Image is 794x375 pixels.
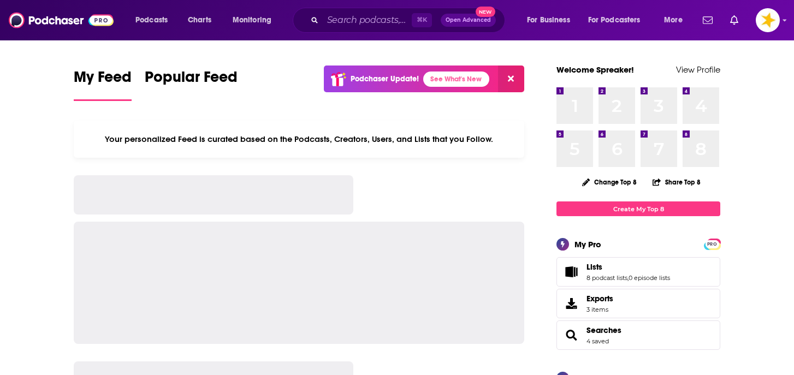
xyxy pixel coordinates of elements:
[629,274,670,282] a: 0 episode lists
[412,13,432,27] span: ⌘ K
[351,74,419,84] p: Podchaser Update!
[656,11,696,29] button: open menu
[556,320,720,350] span: Searches
[303,8,515,33] div: Search podcasts, credits, & more...
[664,13,683,28] span: More
[145,68,238,101] a: Popular Feed
[225,11,286,29] button: open menu
[652,171,701,193] button: Share Top 8
[586,325,621,335] a: Searches
[627,274,629,282] span: ,
[586,274,627,282] a: 8 podcast lists
[556,64,634,75] a: Welcome Spreaker!
[145,68,238,93] span: Popular Feed
[560,264,582,279] a: Lists
[446,17,491,23] span: Open Advanced
[706,240,719,248] a: PRO
[586,262,602,272] span: Lists
[574,239,601,249] div: My Pro
[576,175,643,189] button: Change Top 8
[233,13,271,28] span: Monitoring
[519,11,584,29] button: open menu
[676,64,720,75] a: View Profile
[756,8,780,32] button: Show profile menu
[726,11,743,29] a: Show notifications dropdown
[586,337,609,345] a: 4 saved
[74,121,524,158] div: Your personalized Feed is curated based on the Podcasts, Creators, Users, and Lists that you Follow.
[323,11,412,29] input: Search podcasts, credits, & more...
[581,11,656,29] button: open menu
[586,294,613,303] span: Exports
[586,262,670,272] a: Lists
[9,10,114,31] img: Podchaser - Follow, Share and Rate Podcasts
[698,11,717,29] a: Show notifications dropdown
[560,296,582,311] span: Exports
[560,328,582,343] a: Searches
[586,306,613,313] span: 3 items
[74,68,132,93] span: My Feed
[441,14,496,27] button: Open AdvancedNew
[556,257,720,287] span: Lists
[556,201,720,216] a: Create My Top 8
[181,11,218,29] a: Charts
[423,72,489,87] a: See What's New
[135,13,168,28] span: Podcasts
[588,13,641,28] span: For Podcasters
[128,11,182,29] button: open menu
[74,68,132,101] a: My Feed
[476,7,495,17] span: New
[527,13,570,28] span: For Business
[188,13,211,28] span: Charts
[756,8,780,32] span: Logged in as Spreaker_Prime
[556,289,720,318] a: Exports
[756,8,780,32] img: User Profile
